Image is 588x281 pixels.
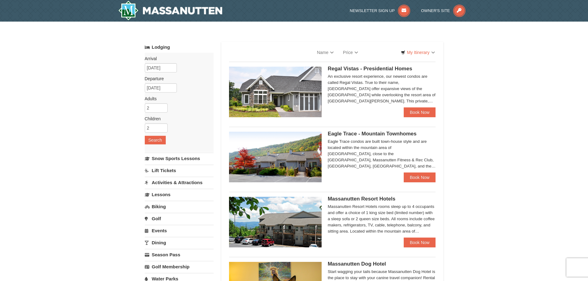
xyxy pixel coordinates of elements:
[328,204,436,234] div: Massanutten Resort Hotels rooms sleep up to 4 occupants and offer a choice of 1 king size bed (li...
[145,177,214,188] a: Activities & Attractions
[145,153,214,164] a: Snow Sports Lessons
[328,138,436,169] div: Eagle Trace condos are built town-house style and are located within the mountain area of [GEOGRA...
[145,189,214,200] a: Lessons
[328,73,436,104] div: An exclusive resort experience, our newest condos are called Regal Vistas. True to their name, [G...
[328,261,386,267] span: Massanutten Dog Hotel
[145,42,214,53] a: Lodging
[328,131,417,137] span: Eagle Trace - Mountain Townhomes
[328,66,412,72] span: Regal Vistas - Presidential Homes
[421,8,465,13] a: Owner's Site
[145,136,166,144] button: Search
[145,116,209,122] label: Children
[421,8,450,13] span: Owner's Site
[397,48,439,57] a: My Itinerary
[145,249,214,260] a: Season Pass
[404,238,436,247] a: Book Now
[145,165,214,176] a: Lift Tickets
[118,1,223,20] img: Massanutten Resort Logo
[350,8,395,13] span: Newsletter Sign Up
[145,76,209,82] label: Departure
[145,213,214,224] a: Golf
[145,201,214,212] a: Biking
[328,196,395,202] span: Massanutten Resort Hotels
[350,8,410,13] a: Newsletter Sign Up
[404,107,436,117] a: Book Now
[145,261,214,272] a: Golf Membership
[145,56,209,62] label: Arrival
[312,46,338,59] a: Name
[145,237,214,248] a: Dining
[229,67,322,117] img: 19218991-1-902409a9.jpg
[338,46,363,59] a: Price
[229,197,322,247] img: 19219026-1-e3b4ac8e.jpg
[145,96,209,102] label: Adults
[404,172,436,182] a: Book Now
[229,132,322,182] img: 19218983-1-9b289e55.jpg
[118,1,223,20] a: Massanutten Resort
[145,225,214,236] a: Events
